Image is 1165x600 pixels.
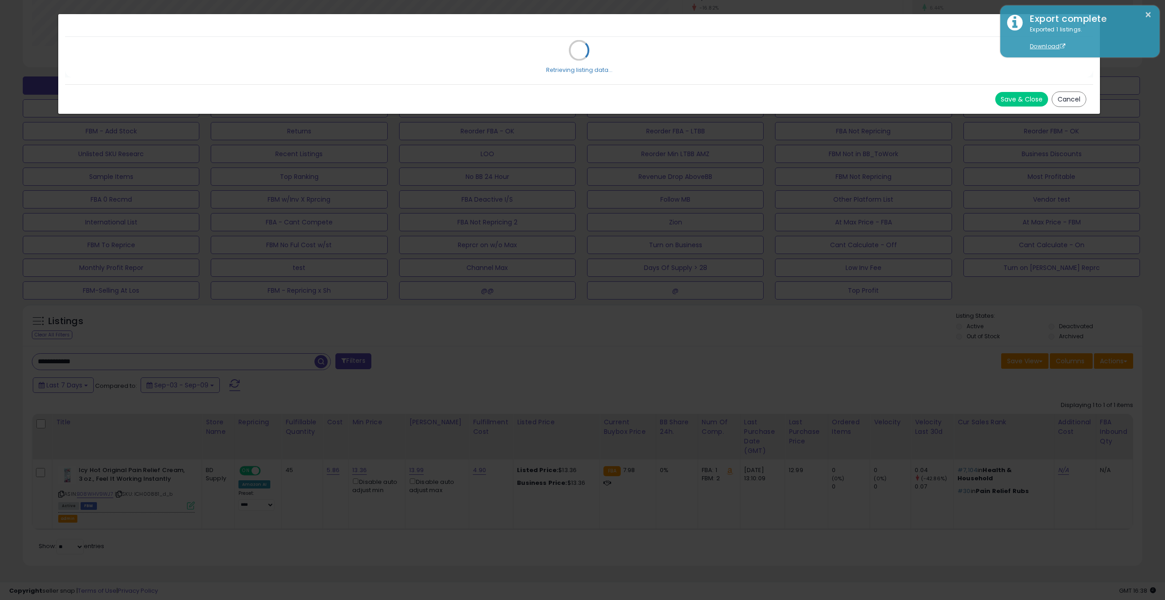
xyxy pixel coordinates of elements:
button: Cancel [1052,92,1086,107]
a: Download [1030,42,1065,50]
div: Exported 1 listings. [1023,25,1153,51]
button: × [1145,9,1152,20]
button: Save & Close [995,92,1048,107]
div: Retrieving listing data... [546,66,613,74]
div: Export complete [1023,12,1153,25]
